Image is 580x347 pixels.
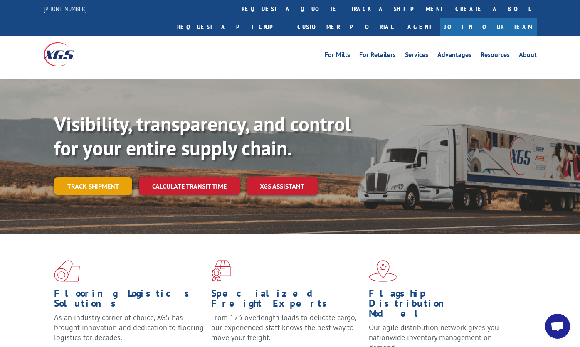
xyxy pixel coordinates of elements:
[291,18,399,36] a: Customer Portal
[369,288,520,322] h1: Flagship Distribution Model
[54,177,132,195] a: Track shipment
[519,52,537,61] a: About
[211,288,362,313] h1: Specialized Freight Experts
[247,177,318,195] a: XGS ASSISTANT
[54,288,205,313] h1: Flooring Logistics Solutions
[54,111,351,161] b: Visibility, transparency, and control for your entire supply chain.
[399,18,440,36] a: Agent
[405,52,428,61] a: Services
[44,5,87,13] a: [PHONE_NUMBER]
[545,314,570,339] a: Open chat
[54,260,80,282] img: xgs-icon-total-supply-chain-intelligence-red
[437,52,471,61] a: Advantages
[359,52,396,61] a: For Retailers
[369,260,397,282] img: xgs-icon-flagship-distribution-model-red
[54,313,204,342] span: As an industry carrier of choice, XGS has brought innovation and dedication to flooring logistics...
[139,177,240,195] a: Calculate transit time
[325,52,350,61] a: For Mills
[481,52,510,61] a: Resources
[171,18,291,36] a: Request a pickup
[440,18,537,36] a: Join Our Team
[211,260,231,282] img: xgs-icon-focused-on-flooring-red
